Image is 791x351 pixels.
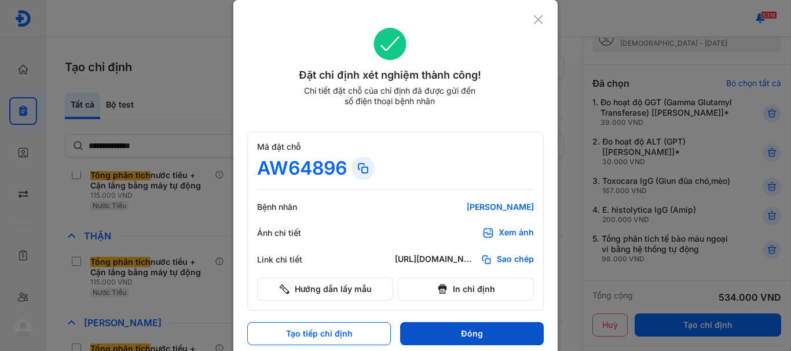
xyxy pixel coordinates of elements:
[398,278,534,301] button: In chỉ định
[257,157,347,180] div: AW64896
[257,202,327,212] div: Bệnh nhân
[499,227,534,239] div: Xem ảnh
[400,322,544,345] button: Đóng
[257,278,393,301] button: Hướng dẫn lấy mẫu
[497,254,534,265] span: Sao chép
[395,202,534,212] div: [PERSON_NAME]
[257,142,534,152] div: Mã đặt chỗ
[247,322,391,345] button: Tạo tiếp chỉ định
[299,86,481,106] div: Chi tiết đặt chỗ của chỉ định đã được gửi đến số điện thoại bệnh nhân
[395,254,476,265] div: [URL][DOMAIN_NAME]
[257,228,327,238] div: Ảnh chi tiết
[247,67,533,83] div: Đặt chỉ định xét nghiệm thành công!
[257,254,327,265] div: Link chi tiết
